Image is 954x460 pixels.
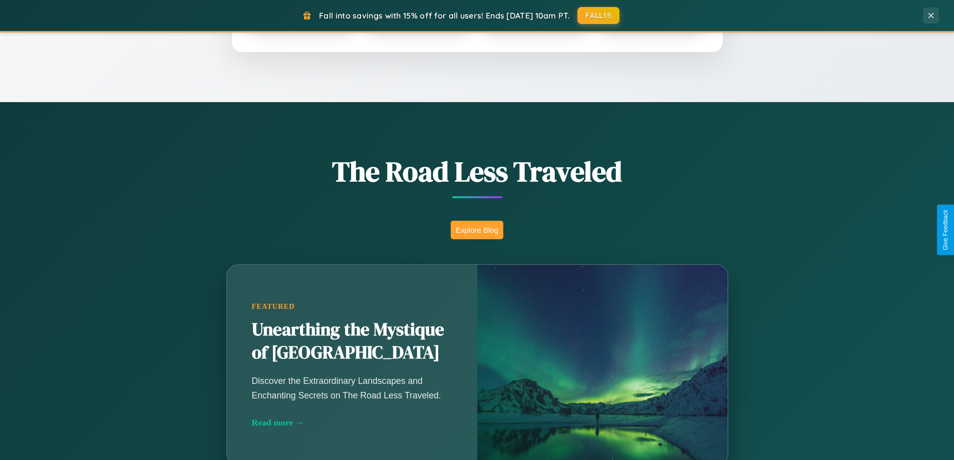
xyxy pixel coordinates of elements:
p: Discover the Extraordinary Landscapes and Enchanting Secrets on The Road Less Traveled. [252,374,452,402]
h1: The Road Less Traveled [177,152,778,191]
div: Give Feedback [942,210,949,250]
div: Read more → [252,417,452,428]
button: Explore Blog [451,221,503,239]
div: Featured [252,302,452,311]
button: FALL15 [577,7,619,24]
span: Fall into savings with 15% off for all users! Ends [DATE] 10am PT. [319,11,570,21]
h2: Unearthing the Mystique of [GEOGRAPHIC_DATA] [252,318,452,364]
